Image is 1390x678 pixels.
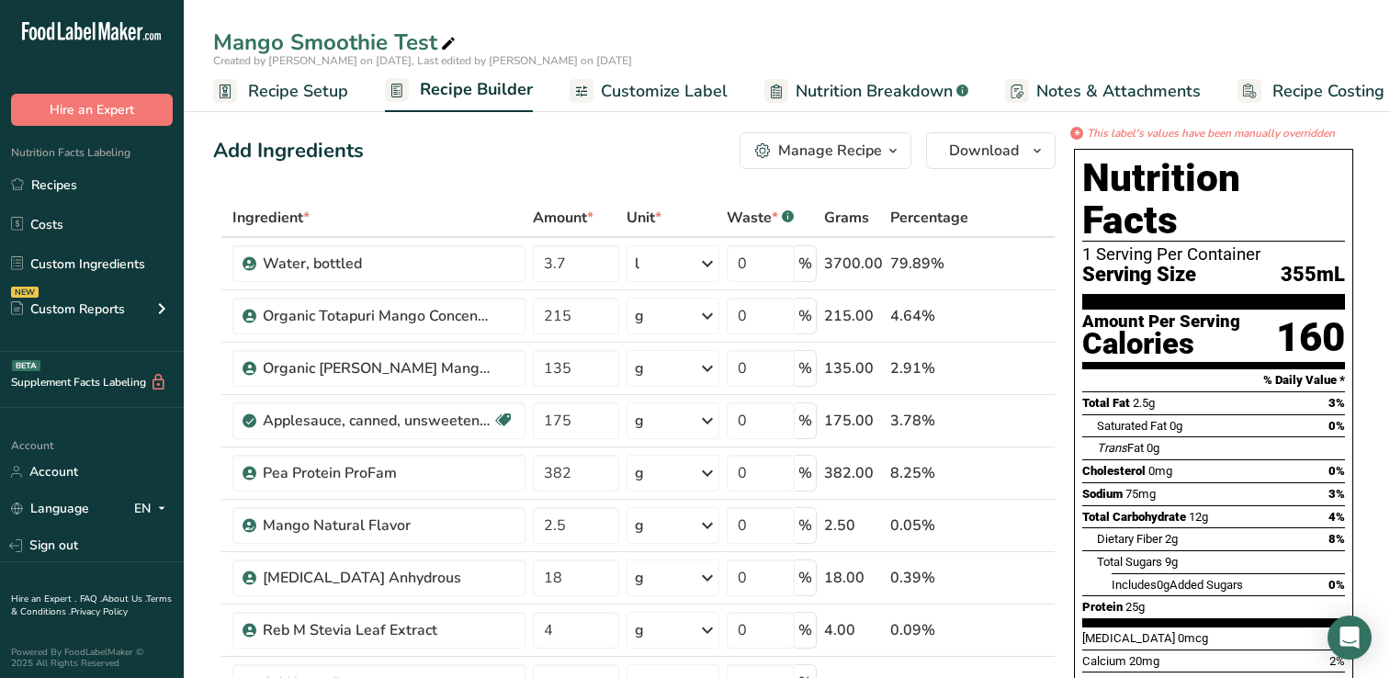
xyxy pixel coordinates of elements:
div: Calories [1082,331,1240,357]
span: Fat [1097,441,1144,455]
span: Recipe Builder [420,77,533,102]
div: g [635,410,644,432]
span: 2.5g [1133,396,1155,410]
span: Protein [1082,600,1123,614]
span: Recipe Costing [1272,79,1384,104]
div: Water, bottled [263,253,492,275]
div: 175.00 [824,410,883,432]
button: Download [926,132,1056,169]
span: 0mg [1148,464,1172,478]
span: Recipe Setup [248,79,348,104]
span: Sodium [1082,487,1123,501]
div: g [635,514,644,537]
span: 25g [1125,600,1145,614]
span: 0g [1170,419,1182,433]
span: Amount [533,207,593,229]
div: Manage Recipe [778,140,882,162]
span: Total Sugars [1097,555,1162,569]
span: 2% [1329,654,1345,668]
a: Terms & Conditions . [11,593,172,618]
span: Notes & Attachments [1036,79,1201,104]
span: 0g [1147,441,1159,455]
a: Customize Label [570,71,728,112]
span: 0mcg [1178,631,1208,645]
a: Nutrition Breakdown [764,71,968,112]
span: Calcium [1082,654,1126,668]
div: 135.00 [824,357,883,379]
span: Grams [824,207,869,229]
a: About Us . [102,593,146,605]
div: [MEDICAL_DATA] Anhydrous [263,567,492,589]
span: Total Fat [1082,396,1130,410]
span: Customize Label [601,79,728,104]
span: Ingredient [232,207,310,229]
span: Serving Size [1082,264,1196,287]
button: Manage Recipe [740,132,911,169]
span: Nutrition Breakdown [796,79,953,104]
div: Custom Reports [11,299,125,319]
span: 9g [1165,555,1178,569]
span: Saturated Fat [1097,419,1167,433]
span: Download [949,140,1019,162]
span: 12g [1189,510,1208,524]
div: Waste [727,207,794,229]
a: Notes & Attachments [1005,71,1201,112]
span: 3% [1328,396,1345,410]
div: g [635,619,644,641]
a: Hire an Expert . [11,593,76,605]
div: 79.89% [890,253,968,275]
a: Recipe Costing [1237,71,1384,112]
span: 0% [1328,464,1345,478]
div: 2.50 [824,514,883,537]
i: This label's values have been manually overridden [1087,125,1335,141]
a: Recipe Setup [213,71,348,112]
div: g [635,357,644,379]
section: % Daily Value * [1082,369,1345,391]
div: Mango Natural Flavor [263,514,492,537]
div: 0.09% [890,619,968,641]
button: Hire an Expert [11,94,173,126]
span: Cholesterol [1082,464,1146,478]
a: Privacy Policy [71,605,128,618]
div: Organic Totapuri Mango Concentrate [263,305,492,327]
div: 8.25% [890,462,968,484]
div: 4.00 [824,619,883,641]
span: Total Carbohydrate [1082,510,1186,524]
span: Includes Added Sugars [1112,578,1243,592]
div: g [635,567,644,589]
span: [MEDICAL_DATA] [1082,631,1175,645]
span: Dietary Fiber [1097,532,1162,546]
div: 0.39% [890,567,968,589]
div: 3.78% [890,410,968,432]
div: NEW [11,287,39,298]
span: 0% [1328,419,1345,433]
span: 355mL [1281,264,1345,287]
div: Amount Per Serving [1082,313,1240,331]
div: g [635,462,644,484]
div: Organic [PERSON_NAME] Mango Puree [263,357,492,379]
div: 0.05% [890,514,968,537]
i: Trans [1097,441,1127,455]
div: 18.00 [824,567,883,589]
div: 1 Serving Per Container [1082,245,1345,264]
a: Recipe Builder [385,69,533,113]
div: Pea Protein ProFam [263,462,492,484]
span: 0% [1328,578,1345,592]
div: EN [134,498,173,520]
span: Unit [627,207,661,229]
div: 4.64% [890,305,968,327]
div: Reb M Stevia Leaf Extract [263,619,492,641]
a: Language [11,492,89,525]
span: 0g [1157,578,1170,592]
div: 382.00 [824,462,883,484]
a: FAQ . [80,593,102,605]
span: Created by [PERSON_NAME] on [DATE], Last edited by [PERSON_NAME] on [DATE] [213,53,632,68]
span: 4% [1328,510,1345,524]
div: Mango Smoothie Test [213,26,459,59]
span: 2g [1165,532,1178,546]
div: 160 [1276,313,1345,362]
div: 3700.00 [824,253,883,275]
span: Percentage [890,207,968,229]
div: 215.00 [824,305,883,327]
div: BETA [12,360,40,371]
